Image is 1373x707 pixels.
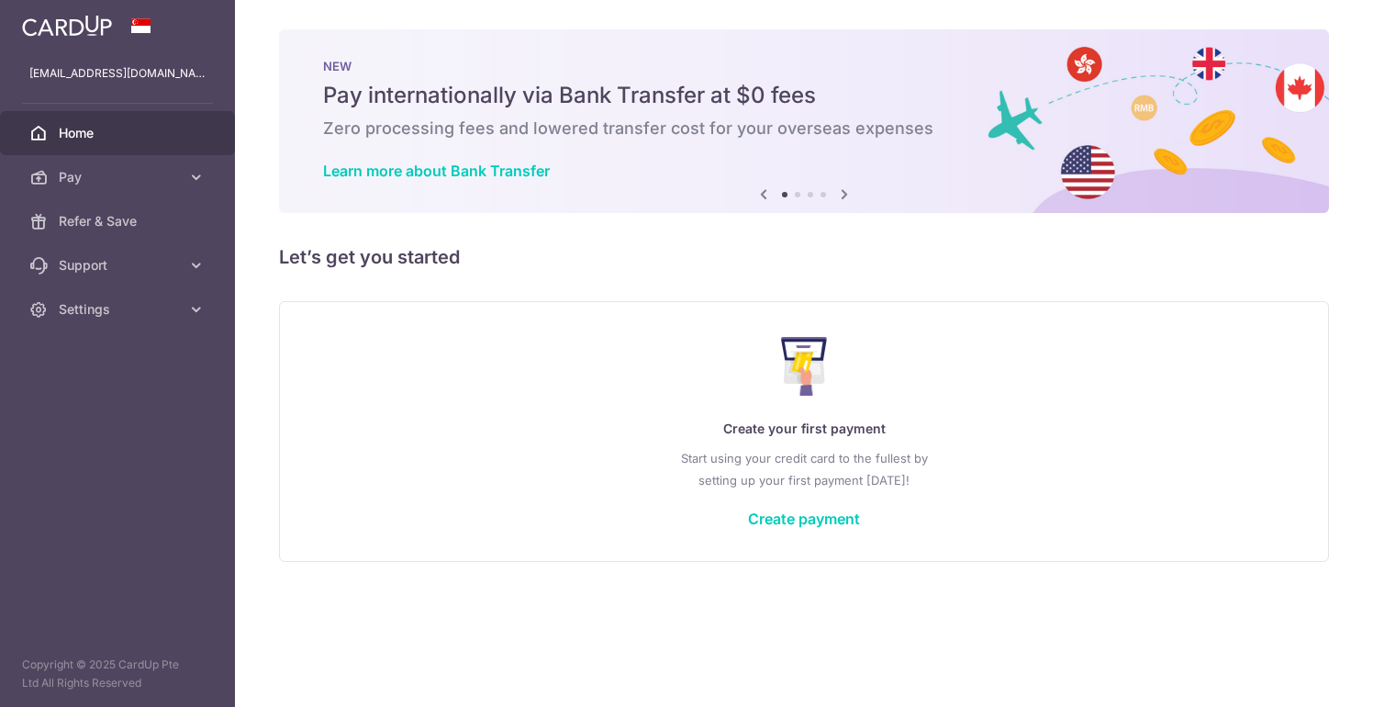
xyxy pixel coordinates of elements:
[59,168,180,186] span: Pay
[781,337,828,396] img: Make Payment
[59,124,180,142] span: Home
[323,59,1285,73] p: NEW
[279,242,1329,272] h5: Let’s get you started
[29,64,206,83] p: [EMAIL_ADDRESS][DOMAIN_NAME]
[22,15,112,37] img: CardUp
[279,29,1329,213] img: Bank transfer banner
[317,447,1291,491] p: Start using your credit card to the fullest by setting up your first payment [DATE]!
[59,212,180,230] span: Refer & Save
[748,510,860,528] a: Create payment
[323,162,550,180] a: Learn more about Bank Transfer
[59,256,180,275] span: Support
[317,418,1291,440] p: Create your first payment
[323,118,1285,140] h6: Zero processing fees and lowered transfer cost for your overseas expenses
[323,81,1285,110] h5: Pay internationally via Bank Transfer at $0 fees
[59,300,180,319] span: Settings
